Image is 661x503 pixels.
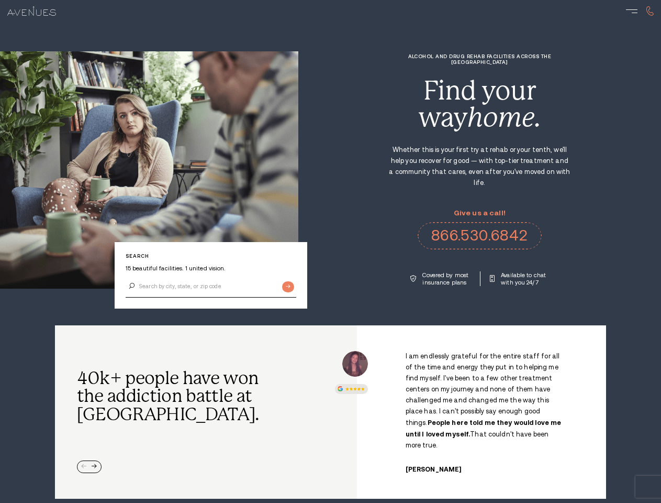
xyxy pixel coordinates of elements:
input: Submit [282,281,294,292]
p: Search [126,253,296,259]
p: Available to chat with you 24/7 [501,271,548,286]
p: Give us a call! [418,209,542,217]
a: 866.530.6842 [418,222,542,249]
strong: People here told me they would love me until I loved myself. [406,419,562,438]
div: Next slide [92,464,97,469]
i: home. [467,102,541,133]
div: / [372,351,591,473]
p: I am endlessly grateful for the entire staff for all of the time and energy they put in to helpin... [406,351,566,451]
p: 15 beautiful facilities. 1 united vision. [126,265,296,272]
a: Available to chat with you 24/7 [490,271,548,286]
p: Whether this is your first try at rehab or your tenth, we'll help you recover for good — with top... [388,145,571,189]
a: Covered by most insurance plans [410,271,470,286]
div: Find your way [388,78,571,130]
h2: 40k+ people have won the addiction battle at [GEOGRAPHIC_DATA]. [77,369,266,424]
input: Search by city, state, or zip code [126,276,296,298]
p: Covered by most insurance plans [422,271,470,286]
cite: [PERSON_NAME] [406,466,462,473]
h1: Alcohol and Drug Rehab Facilities across the [GEOGRAPHIC_DATA] [388,53,571,65]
